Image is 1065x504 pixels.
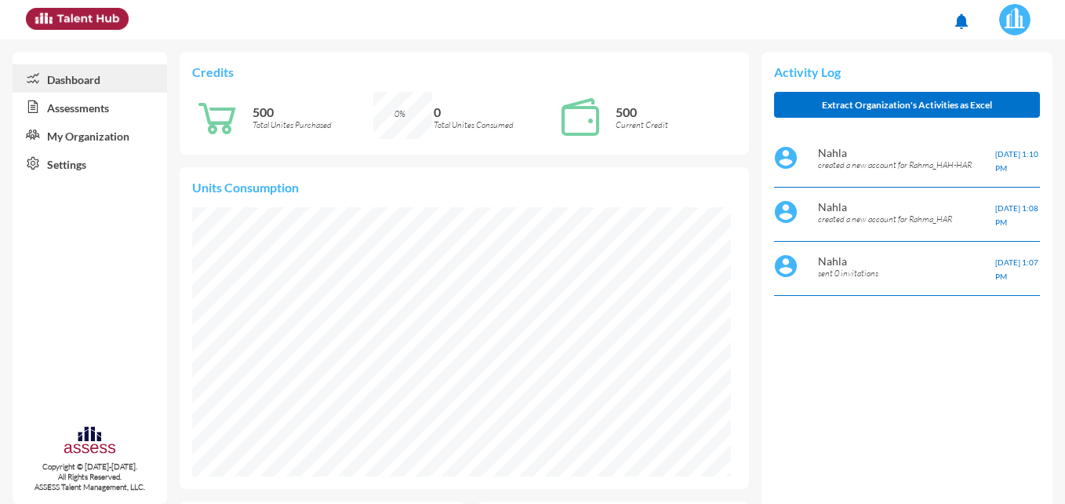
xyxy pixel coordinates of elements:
span: 0% [394,108,405,119]
a: Dashboard [13,64,167,93]
p: sent 0 invitations [818,268,995,279]
img: default%20profile%20image.svg [774,146,798,170]
p: Nahla [818,146,995,159]
span: [DATE] 1:10 PM [995,149,1038,173]
p: Units Consumption [192,180,736,195]
p: created a new account for Rahma_HAR [818,214,995,225]
p: Nahla [818,254,995,268]
button: Extract Organization's Activities as Excel [774,92,1040,118]
p: Total Unites Purchased [253,119,373,130]
img: assesscompany-logo.png [63,425,117,458]
p: Nahla [818,200,995,214]
span: [DATE] 1:08 PM [995,203,1038,227]
p: Activity Log [774,64,1040,79]
span: [DATE] 1:07 PM [995,257,1038,281]
img: default%20profile%20image.svg [774,254,798,278]
p: Copyright © [DATE]-[DATE]. All Rights Reserved. ASSESS Talent Management, LLC. [13,462,167,492]
p: Credits [192,64,736,79]
a: Settings [13,149,167,177]
mat-icon: notifications [952,12,971,31]
p: Total Unites Consumed [434,119,554,130]
a: My Organization [13,121,167,149]
p: 0 [434,104,554,119]
img: default%20profile%20image.svg [774,200,798,224]
a: Assessments [13,93,167,121]
p: created a new account for Rahma_HAH-HAR [818,159,995,170]
p: 500 [253,104,373,119]
p: 500 [616,104,736,119]
p: Current Credit [616,119,736,130]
